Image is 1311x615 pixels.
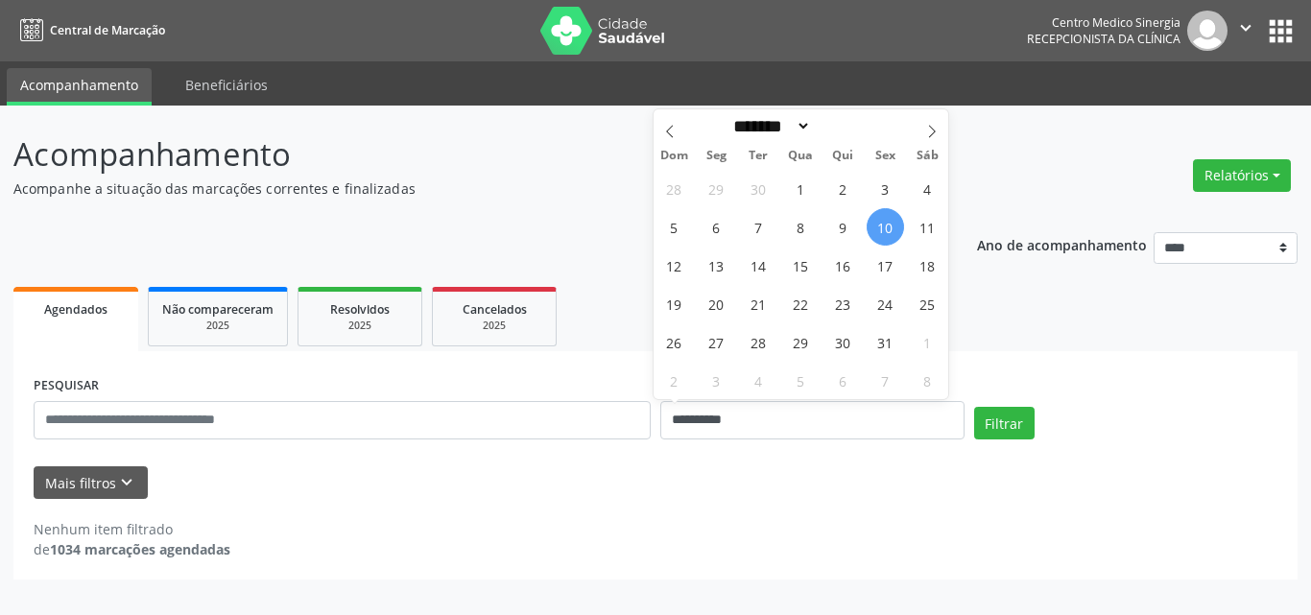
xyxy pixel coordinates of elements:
div: Centro Medico Sinergia [1027,14,1180,31]
span: Outubro 4, 2025 [909,170,946,207]
a: Acompanhamento [7,68,152,106]
button:  [1228,11,1264,51]
div: Nenhum item filtrado [34,519,230,539]
span: Setembro 28, 2025 [655,170,693,207]
span: Novembro 4, 2025 [740,362,777,399]
label: PESQUISAR [34,371,99,401]
p: Acompanhamento [13,130,913,178]
span: Resolvidos [330,301,390,318]
span: Seg [695,150,737,162]
a: Beneficiários [172,68,281,102]
button: apps [1264,14,1298,48]
span: Setembro 29, 2025 [698,170,735,207]
span: Outubro 6, 2025 [698,208,735,246]
div: de [34,539,230,559]
span: Novembro 5, 2025 [782,362,820,399]
span: Novembro 1, 2025 [909,323,946,361]
p: Acompanhe a situação das marcações correntes e finalizadas [13,178,913,199]
span: Outubro 22, 2025 [782,285,820,322]
span: Outubro 8, 2025 [782,208,820,246]
span: Outubro 31, 2025 [867,323,904,361]
span: Outubro 2, 2025 [824,170,862,207]
span: Outubro 27, 2025 [698,323,735,361]
div: 2025 [446,319,542,333]
span: Sáb [906,150,948,162]
span: Outubro 16, 2025 [824,247,862,284]
span: Não compareceram [162,301,274,318]
span: Outubro 7, 2025 [740,208,777,246]
span: Novembro 2, 2025 [655,362,693,399]
img: img [1187,11,1228,51]
span: Outubro 12, 2025 [655,247,693,284]
span: Recepcionista da clínica [1027,31,1180,47]
span: Novembro 6, 2025 [824,362,862,399]
p: Ano de acompanhamento [977,232,1147,256]
button: Mais filtroskeyboard_arrow_down [34,466,148,500]
span: Outubro 29, 2025 [782,323,820,361]
span: Outubro 3, 2025 [867,170,904,207]
span: Dom [654,150,696,162]
span: Outubro 17, 2025 [867,247,904,284]
span: Sex [864,150,906,162]
span: Outubro 20, 2025 [698,285,735,322]
span: Outubro 9, 2025 [824,208,862,246]
span: Outubro 19, 2025 [655,285,693,322]
div: 2025 [312,319,408,333]
span: Novembro 3, 2025 [698,362,735,399]
span: Outubro 1, 2025 [782,170,820,207]
span: Outubro 11, 2025 [909,208,946,246]
span: Central de Marcação [50,22,165,38]
span: Outubro 10, 2025 [867,208,904,246]
span: Outubro 30, 2025 [824,323,862,361]
span: Outubro 25, 2025 [909,285,946,322]
span: Outubro 14, 2025 [740,247,777,284]
span: Outubro 15, 2025 [782,247,820,284]
i:  [1235,17,1256,38]
span: Novembro 7, 2025 [867,362,904,399]
span: Qui [822,150,864,162]
button: Relatórios [1193,159,1291,192]
span: Novembro 8, 2025 [909,362,946,399]
span: Outubro 24, 2025 [867,285,904,322]
span: Outubro 23, 2025 [824,285,862,322]
button: Filtrar [974,407,1035,439]
strong: 1034 marcações agendadas [50,540,230,558]
a: Central de Marcação [13,14,165,46]
span: Qua [779,150,822,162]
span: Ter [737,150,779,162]
span: Cancelados [463,301,527,318]
span: Agendados [44,301,107,318]
input: Year [811,116,874,136]
select: Month [727,116,812,136]
span: Outubro 18, 2025 [909,247,946,284]
span: Outubro 13, 2025 [698,247,735,284]
span: Outubro 5, 2025 [655,208,693,246]
div: 2025 [162,319,274,333]
span: Outubro 21, 2025 [740,285,777,322]
span: Outubro 26, 2025 [655,323,693,361]
span: Outubro 28, 2025 [740,323,777,361]
span: Setembro 30, 2025 [740,170,777,207]
i: keyboard_arrow_down [116,472,137,493]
